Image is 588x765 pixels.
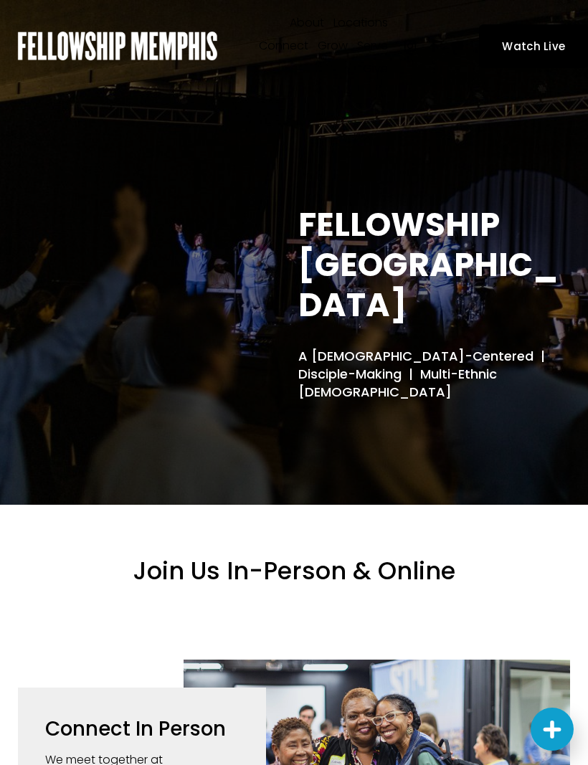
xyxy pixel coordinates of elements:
[363,57,388,80] a: folder dropdown
[357,36,388,57] span: Serve
[363,59,388,80] span: Give
[45,715,226,743] h3: Connect In Person
[18,556,571,587] h2: Join Us In-Person & Online
[298,201,558,328] strong: FELLOWSHIP [GEOGRAPHIC_DATA]
[290,13,324,34] span: About
[450,39,465,53] a: YouTube
[18,32,218,60] img: Fellowship Memphis
[259,36,308,57] span: Connect
[318,36,348,57] span: Grow
[318,34,348,57] a: folder dropdown
[403,39,417,53] a: Instagram
[479,24,588,68] a: Watch Live
[333,11,388,34] a: folder dropdown
[290,11,324,34] a: folder dropdown
[259,34,308,57] a: folder dropdown
[357,34,388,57] a: folder dropdown
[333,13,388,34] span: Locations
[298,348,571,401] h4: A [DEMOGRAPHIC_DATA]-Centered | Disciple-Making | Multi-Ethnic [DEMOGRAPHIC_DATA]
[427,39,441,53] a: Facebook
